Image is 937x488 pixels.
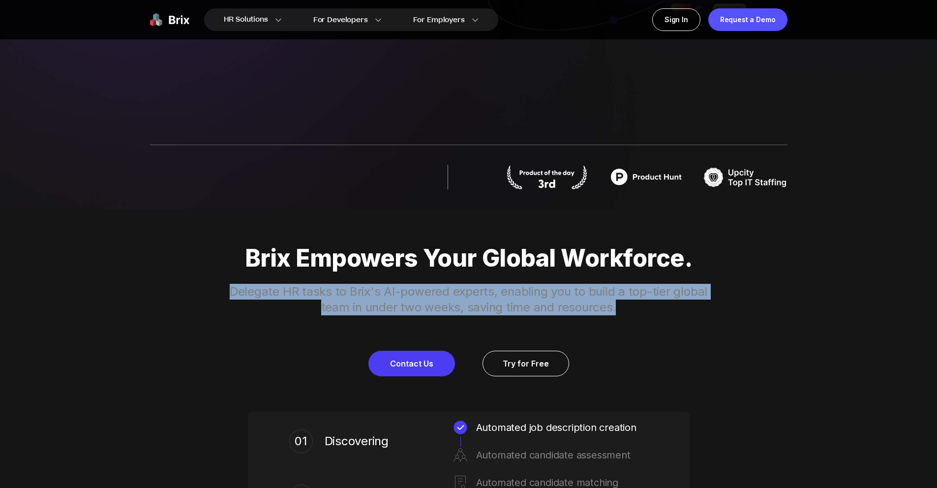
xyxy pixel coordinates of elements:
span: HR Solutions [224,12,268,28]
img: product hunt badge [605,165,688,189]
span: Discovering [325,433,393,449]
img: TOP IT STAFFING [704,165,787,189]
div: Automated candidate assessment [476,447,648,463]
a: Contact Us [368,351,455,376]
a: Sign In [652,8,700,31]
div: Automated job description creation [476,420,648,435]
a: Try for Free [483,351,569,376]
span: For Developers [313,15,368,25]
p: Delegate HR tasks to Brix's AI-powered experts, enabling you to build a top-tier global team in u... [217,284,721,315]
p: Brix Empowers Your Global Workforce. [115,244,823,272]
img: product hunt badge [505,165,589,189]
div: 01 [289,429,313,453]
span: For Employers [413,15,465,25]
a: Request a Demo [708,8,787,31]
